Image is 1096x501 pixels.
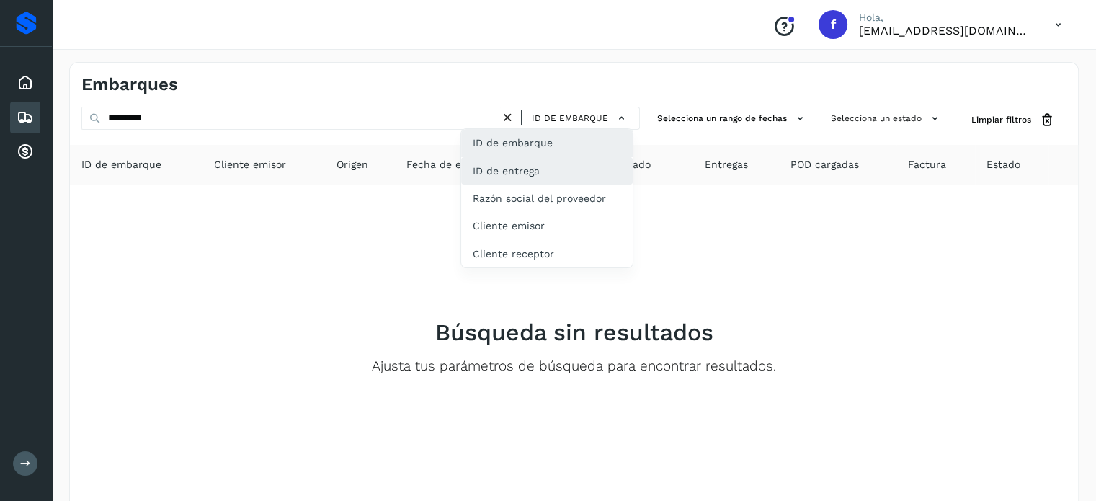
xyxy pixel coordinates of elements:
div: Cliente receptor [461,240,633,267]
p: facturacion@wht-transport.com [859,24,1032,37]
div: Cuentas por cobrar [10,136,40,168]
div: Razón social del proveedor [461,185,633,212]
p: Hola, [859,12,1032,24]
div: ID de entrega [461,157,633,185]
div: Embarques [10,102,40,133]
div: Cliente emisor [461,212,633,239]
div: ID de embarque [461,129,633,156]
div: Inicio [10,67,40,99]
